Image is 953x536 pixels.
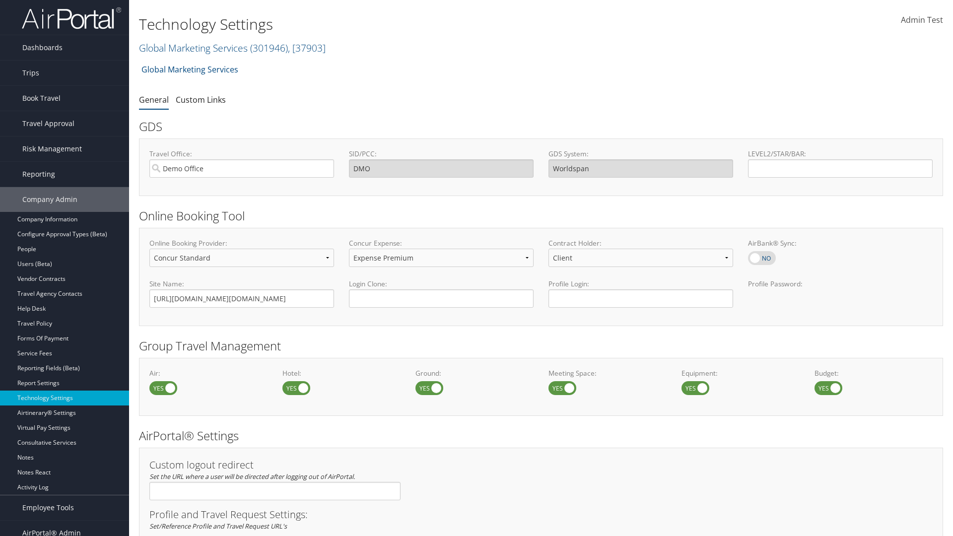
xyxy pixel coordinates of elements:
[139,14,675,35] h1: Technology Settings
[548,149,733,159] label: GDS System:
[548,238,733,248] label: Contract Holder:
[22,111,74,136] span: Travel Approval
[288,41,326,55] span: , [ 37903 ]
[250,41,288,55] span: ( 301946 )
[176,94,226,105] a: Custom Links
[141,60,238,79] a: Global Marketing Services
[548,279,733,307] label: Profile Login:
[139,337,943,354] h2: Group Travel Management
[22,162,55,187] span: Reporting
[149,522,287,531] em: Set/Reference Profile and Travel Request URL's
[349,238,534,248] label: Concur Expense:
[22,35,63,60] span: Dashboards
[349,279,534,289] label: Login Clone:
[901,5,943,36] a: Admin Test
[22,86,61,111] span: Book Travel
[149,472,355,481] em: Set the URL where a user will be directed after logging out of AirPortal.
[149,238,334,248] label: Online Booking Provider:
[139,427,943,444] h2: AirPortal® Settings
[149,510,933,520] h3: Profile and Travel Request Settings:
[149,460,401,470] h3: Custom logout redirect
[548,368,667,378] label: Meeting Space:
[149,149,334,159] label: Travel Office:
[139,94,169,105] a: General
[22,6,121,30] img: airportal-logo.png
[415,368,534,378] label: Ground:
[681,368,800,378] label: Equipment:
[815,368,933,378] label: Budget:
[748,238,933,248] label: AirBank® Sync:
[139,41,326,55] a: Global Marketing Services
[149,368,268,378] label: Air:
[901,14,943,25] span: Admin Test
[282,368,401,378] label: Hotel:
[748,149,933,159] label: LEVEL2/STAR/BAR:
[22,495,74,520] span: Employee Tools
[22,136,82,161] span: Risk Management
[22,61,39,85] span: Trips
[149,279,334,289] label: Site Name:
[748,251,776,265] label: AirBank® Sync
[139,207,943,224] h2: Online Booking Tool
[548,289,733,308] input: Profile Login:
[349,149,534,159] label: SID/PCC:
[748,279,933,307] label: Profile Password:
[22,187,77,212] span: Company Admin
[139,118,936,135] h2: GDS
